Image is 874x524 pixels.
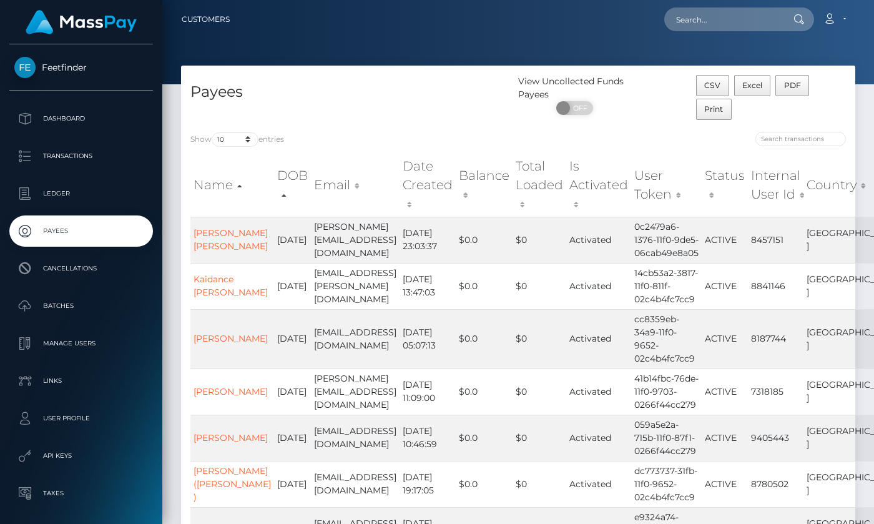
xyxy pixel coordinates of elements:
td: [DATE] [274,415,311,461]
td: $0 [513,368,566,415]
td: 7318185 [748,368,803,415]
td: $0.0 [456,309,513,368]
td: [DATE] 11:09:00 [400,368,456,415]
span: Print [704,104,723,114]
th: Email: activate to sort column ascending [311,154,400,217]
th: DOB: activate to sort column descending [274,154,311,217]
td: ACTIVE [702,461,748,507]
label: Show entries [190,132,284,147]
th: Is Activated: activate to sort column ascending [566,154,631,217]
th: Internal User Id: activate to sort column ascending [748,154,803,217]
input: Search transactions [755,132,846,146]
td: [DATE] 10:46:59 [400,415,456,461]
input: Search... [664,7,782,31]
a: Cancellations [9,253,153,284]
span: Feetfinder [9,62,153,73]
td: ACTIVE [702,415,748,461]
td: Activated [566,368,631,415]
td: [EMAIL_ADDRESS][PERSON_NAME][DOMAIN_NAME] [311,263,400,309]
td: [DATE] 13:47:03 [400,263,456,309]
td: ACTIVE [702,309,748,368]
td: $0.0 [456,461,513,507]
a: Batches [9,290,153,322]
p: Transactions [14,147,148,166]
p: Manage Users [14,334,148,353]
a: Kaidance [PERSON_NAME] [194,274,268,298]
td: $0 [513,263,566,309]
td: ACTIVE [702,217,748,263]
td: 8780502 [748,461,803,507]
td: 41b14fbc-76de-11f0-9703-0266f44cc279 [631,368,702,415]
td: 8187744 [748,309,803,368]
p: User Profile [14,409,148,428]
td: $0.0 [456,263,513,309]
p: Batches [14,297,148,315]
a: Ledger [9,178,153,209]
td: Activated [566,217,631,263]
p: Payees [14,222,148,240]
a: [PERSON_NAME] [PERSON_NAME] [194,227,268,252]
button: Excel [734,75,771,96]
td: $0.0 [456,415,513,461]
td: [PERSON_NAME][EMAIL_ADDRESS][DOMAIN_NAME] [311,368,400,415]
td: [DATE] [274,309,311,368]
p: Cancellations [14,259,148,278]
td: cc8359eb-34a9-11f0-9652-02c4b4fc7cc9 [631,309,702,368]
td: [EMAIL_ADDRESS][DOMAIN_NAME] [311,461,400,507]
td: $0 [513,461,566,507]
a: Dashboard [9,103,153,134]
h4: Payees [190,81,509,103]
td: [DATE] 19:17:05 [400,461,456,507]
td: ACTIVE [702,368,748,415]
th: User Token: activate to sort column ascending [631,154,702,217]
button: PDF [775,75,809,96]
p: API Keys [14,447,148,465]
th: Date Created: activate to sort column ascending [400,154,456,217]
td: Activated [566,415,631,461]
span: CSV [704,81,720,90]
td: $0.0 [456,368,513,415]
a: [PERSON_NAME] ([PERSON_NAME] ) [194,465,271,503]
span: Excel [742,81,762,90]
span: OFF [563,101,594,115]
td: [EMAIL_ADDRESS][DOMAIN_NAME] [311,309,400,368]
a: User Profile [9,403,153,434]
p: Dashboard [14,109,148,128]
td: Activated [566,263,631,309]
td: [DATE] 23:03:37 [400,217,456,263]
a: [PERSON_NAME] [194,432,268,443]
div: View Uncollected Funds Payees [518,75,631,101]
td: 0c2479a6-1376-11f0-9de5-06cab49e8a05 [631,217,702,263]
td: [PERSON_NAME][EMAIL_ADDRESS][DOMAIN_NAME] [311,217,400,263]
a: Links [9,365,153,397]
td: [DATE] [274,217,311,263]
a: Taxes [9,478,153,509]
td: $0.0 [456,217,513,263]
p: Taxes [14,484,148,503]
button: Print [696,99,732,120]
td: 8457151 [748,217,803,263]
td: $0 [513,309,566,368]
a: [PERSON_NAME] [194,386,268,397]
td: Activated [566,309,631,368]
td: $0 [513,217,566,263]
a: Customers [182,6,230,32]
td: 14cb53a2-3817-11f0-811f-02c4b4fc7cc9 [631,263,702,309]
td: [DATE] [274,368,311,415]
td: [DATE] [274,461,311,507]
a: API Keys [9,440,153,472]
select: Showentries [212,132,258,147]
th: Balance: activate to sort column ascending [456,154,513,217]
img: Feetfinder [14,57,36,78]
th: Total Loaded: activate to sort column ascending [513,154,566,217]
a: Manage Users [9,328,153,359]
td: [DATE] 05:07:13 [400,309,456,368]
button: CSV [696,75,729,96]
td: 8841146 [748,263,803,309]
td: ACTIVE [702,263,748,309]
td: Activated [566,461,631,507]
th: Name: activate to sort column ascending [190,154,274,217]
th: Status: activate to sort column ascending [702,154,748,217]
img: MassPay Logo [26,10,137,34]
a: [PERSON_NAME] [194,333,268,344]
